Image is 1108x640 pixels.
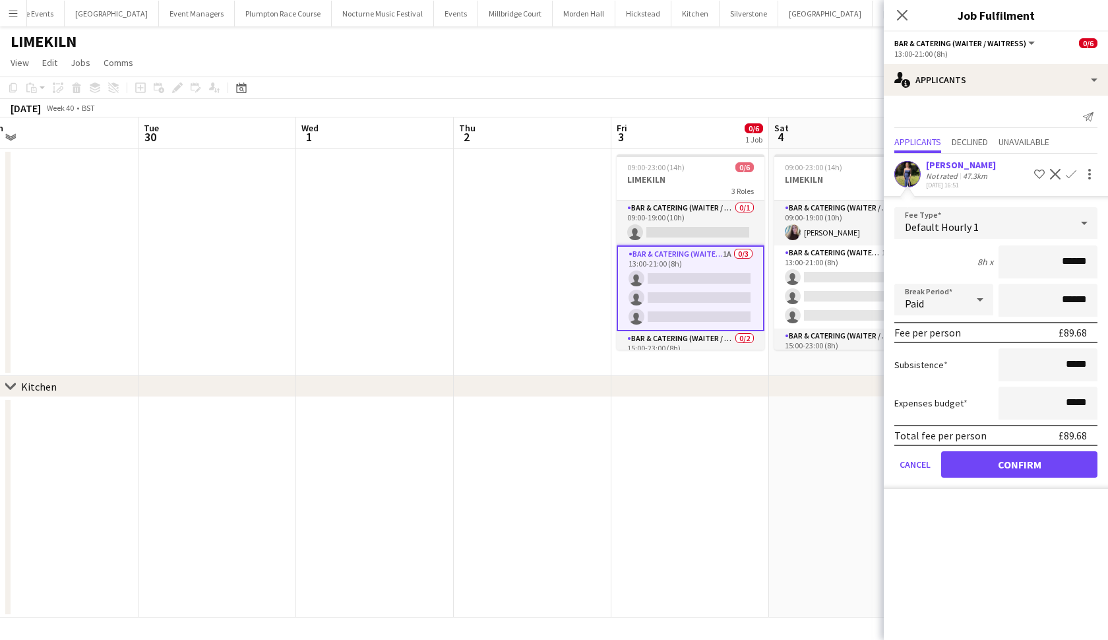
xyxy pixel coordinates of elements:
[977,256,993,268] div: 8h x
[617,201,764,245] app-card-role: Bar & Catering (Waiter / waitress)0/109:00-19:00 (10h)
[627,162,685,172] span: 09:00-23:00 (14h)
[735,162,754,172] span: 0/6
[1059,429,1087,442] div: £89.68
[774,154,922,350] app-job-card: 09:00-23:00 (14h)1/6LIMEKILN3 RolesBar & Catering (Waiter / waitress)1/109:00-19:00 (10h)[PERSON_...
[617,122,627,134] span: Fri
[772,129,789,144] span: 4
[159,1,235,26] button: Event Managers
[11,32,77,51] h1: LIMEKILN
[144,122,159,134] span: Tue
[11,57,29,69] span: View
[332,1,434,26] button: Nocturne Music Festival
[894,49,1097,59] div: 13:00-21:00 (8h)
[301,122,319,134] span: Wed
[82,103,95,113] div: BST
[894,451,936,478] button: Cancel
[894,326,961,339] div: Fee per person
[905,297,924,310] span: Paid
[894,429,987,442] div: Total fee per person
[884,64,1108,96] div: Applicants
[615,129,627,144] span: 3
[457,129,476,144] span: 2
[21,380,57,393] div: Kitchen
[71,57,90,69] span: Jobs
[926,159,996,171] div: [PERSON_NAME]
[11,102,41,115] div: [DATE]
[774,329,922,393] app-card-role: Bar & Catering (Waiter / waitress)0/215:00-23:00 (8h)
[785,162,842,172] span: 09:00-23:00 (14h)
[774,201,922,245] app-card-role: Bar & Catering (Waiter / waitress)1/109:00-19:00 (10h)[PERSON_NAME]
[952,137,988,146] span: Declined
[617,174,764,185] h3: LIMEKILN
[37,54,63,71] a: Edit
[894,397,968,409] label: Expenses budget
[235,1,332,26] button: Plumpton Race Course
[873,1,967,26] button: [GEOGRAPHIC_DATA]
[778,1,873,26] button: [GEOGRAPHIC_DATA]
[5,54,34,71] a: View
[745,135,762,144] div: 1 Job
[65,54,96,71] a: Jobs
[434,1,478,26] button: Events
[894,359,948,371] label: Subsistence
[745,123,763,133] span: 0/6
[720,1,778,26] button: Silverstone
[299,129,319,144] span: 1
[1079,38,1097,48] span: 0/6
[617,245,764,331] app-card-role: Bar & Catering (Waiter / waitress)1A0/313:00-21:00 (8h)
[553,1,615,26] button: Morden Hall
[65,1,159,26] button: [GEOGRAPHIC_DATA]
[42,57,57,69] span: Edit
[617,331,764,395] app-card-role: Bar & Catering (Waiter / waitress)0/215:00-23:00 (8h)
[671,1,720,26] button: Kitchen
[98,54,138,71] a: Comms
[44,103,77,113] span: Week 40
[926,181,996,189] div: [DATE] 16:51
[960,171,990,181] div: 47.3km
[478,1,553,26] button: Millbridge Court
[731,186,754,196] span: 3 Roles
[1059,326,1087,339] div: £89.68
[999,137,1049,146] span: Unavailable
[894,38,1026,48] span: Bar & Catering (Waiter / waitress)
[894,137,941,146] span: Applicants
[459,122,476,134] span: Thu
[615,1,671,26] button: Hickstead
[941,451,1097,478] button: Confirm
[774,245,922,329] app-card-role: Bar & Catering (Waiter / waitress)1A0/313:00-21:00 (8h)
[104,57,133,69] span: Comms
[926,171,960,181] div: Not rated
[774,122,789,134] span: Sat
[894,38,1037,48] button: Bar & Catering (Waiter / waitress)
[884,7,1108,24] h3: Job Fulfilment
[142,129,159,144] span: 30
[905,220,979,234] span: Default Hourly 1
[617,154,764,350] app-job-card: 09:00-23:00 (14h)0/6LIMEKILN3 RolesBar & Catering (Waiter / waitress)0/109:00-19:00 (10h) Bar & C...
[774,174,922,185] h3: LIMEKILN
